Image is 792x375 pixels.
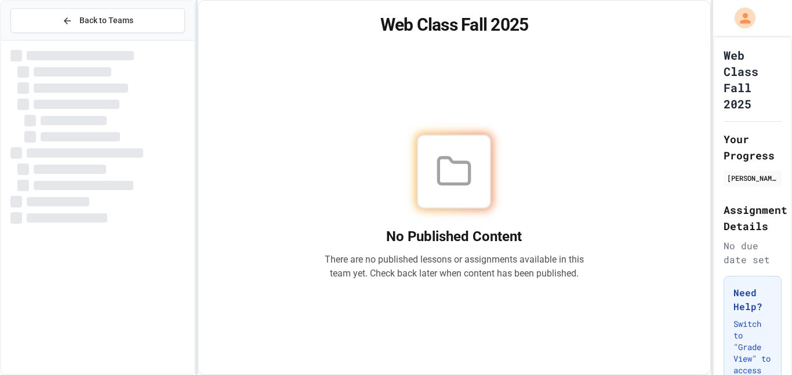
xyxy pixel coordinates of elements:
[79,14,133,27] span: Back to Teams
[212,14,696,35] h1: Web Class Fall 2025
[733,286,772,314] h3: Need Help?
[724,47,782,112] h1: Web Class Fall 2025
[324,253,584,281] p: There are no published lessons or assignments available in this team yet. Check back later when c...
[724,239,782,267] div: No due date set
[722,5,758,31] div: My Account
[10,8,185,33] button: Back to Teams
[724,202,782,234] h2: Assignment Details
[724,131,782,163] h2: Your Progress
[727,173,778,183] div: [PERSON_NAME]
[324,227,584,246] h2: No Published Content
